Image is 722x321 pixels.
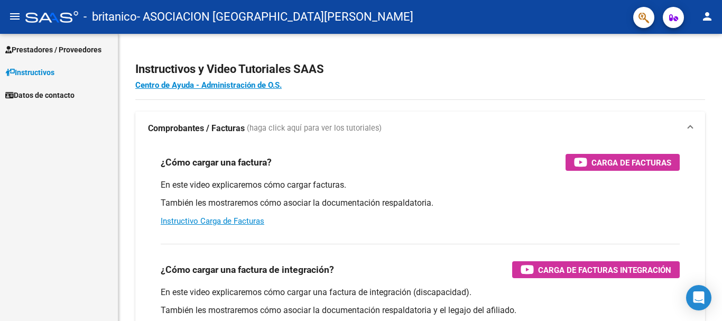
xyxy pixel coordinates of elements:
[686,285,711,310] div: Open Intercom Messenger
[84,5,137,29] span: - britanico
[135,80,282,90] a: Centro de Ayuda - Administración de O.S.
[161,287,680,298] p: En este video explicaremos cómo cargar una factura de integración (discapacidad).
[161,262,334,277] h3: ¿Cómo cargar una factura de integración?
[161,197,680,209] p: También les mostraremos cómo asociar la documentación respaldatoria.
[566,154,680,171] button: Carga de Facturas
[538,263,671,277] span: Carga de Facturas Integración
[5,44,101,56] span: Prestadores / Proveedores
[161,216,264,226] a: Instructivo Carga de Facturas
[8,10,21,23] mat-icon: menu
[591,156,671,169] span: Carga de Facturas
[701,10,714,23] mat-icon: person
[161,305,680,316] p: También les mostraremos cómo asociar la documentación respaldatoria y el legajo del afiliado.
[161,179,680,191] p: En este video explicaremos cómo cargar facturas.
[135,59,705,79] h2: Instructivos y Video Tutoriales SAAS
[5,89,75,101] span: Datos de contacto
[512,261,680,278] button: Carga de Facturas Integración
[135,112,705,145] mat-expansion-panel-header: Comprobantes / Facturas (haga click aquí para ver los tutoriales)
[137,5,413,29] span: - ASOCIACION [GEOGRAPHIC_DATA][PERSON_NAME]
[161,155,272,170] h3: ¿Cómo cargar una factura?
[5,67,54,78] span: Instructivos
[148,123,245,134] strong: Comprobantes / Facturas
[247,123,382,134] span: (haga click aquí para ver los tutoriales)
